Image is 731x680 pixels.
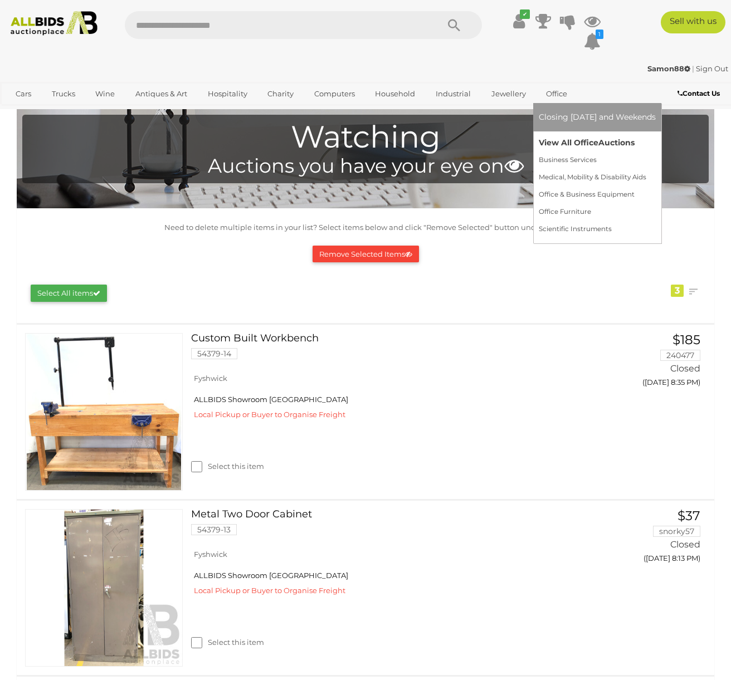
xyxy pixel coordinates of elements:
a: Sign Out [696,64,728,73]
h1: Watching [28,120,703,154]
a: Computers [307,85,362,103]
strong: Samon88 [647,64,690,73]
i: 1 [596,30,603,39]
a: [GEOGRAPHIC_DATA] [52,103,145,121]
a: Custom Built Workbench 54379-14 [199,333,589,368]
a: Hospitality [201,85,255,103]
span: $37 [678,508,700,524]
b: Contact Us [678,89,720,97]
a: Wine [88,85,122,103]
div: 3 [671,285,684,297]
a: 1 [584,31,601,51]
a: Samon88 [647,64,692,73]
span: $185 [672,332,700,348]
a: Household [368,85,422,103]
h4: Auctions you have your eye on [28,155,703,177]
label: Select this item [191,461,264,472]
a: ✔ [510,11,527,31]
a: Trucks [45,85,82,103]
a: Office [539,85,574,103]
a: Metal Two Door Cabinet 54379-13 [199,509,589,544]
a: Sports [8,103,46,121]
span: | [692,64,694,73]
a: Contact Us [678,87,723,100]
img: Allbids.com.au [6,11,103,36]
a: Cars [8,85,38,103]
button: Remove Selected Items [313,246,419,263]
a: Charity [260,85,301,103]
a: $185 240477 Closed ([DATE] 8:35 PM) [606,333,703,393]
a: $37 snorky57 Closed ([DATE] 8:13 PM) [606,509,703,569]
button: Select All items [31,285,107,302]
a: Antiques & Art [128,85,194,103]
button: Search [426,11,482,39]
i: ✔ [520,9,530,19]
a: Sell with us [661,11,725,33]
p: Need to delete multiple items in your list? Select items below and click "Remove Selected" button... [22,221,709,234]
label: Select this item [191,637,264,648]
a: Industrial [428,85,478,103]
a: Jewellery [484,85,533,103]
